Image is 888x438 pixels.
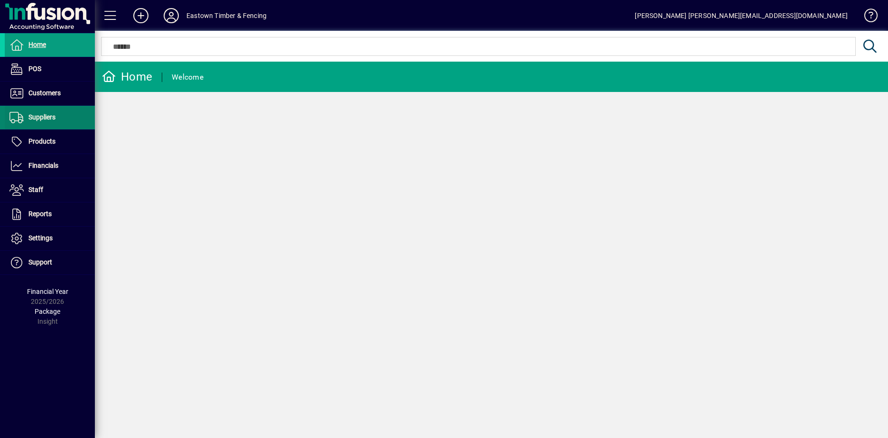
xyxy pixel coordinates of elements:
[5,130,95,154] a: Products
[5,154,95,178] a: Financials
[5,251,95,274] a: Support
[28,258,52,266] span: Support
[126,7,156,24] button: Add
[5,202,95,226] a: Reports
[5,227,95,250] a: Settings
[5,57,95,81] a: POS
[35,308,60,315] span: Package
[857,2,876,33] a: Knowledge Base
[156,7,186,24] button: Profile
[635,8,848,23] div: [PERSON_NAME] [PERSON_NAME][EMAIL_ADDRESS][DOMAIN_NAME]
[172,70,203,85] div: Welcome
[28,113,55,121] span: Suppliers
[5,82,95,105] a: Customers
[28,89,61,97] span: Customers
[28,41,46,48] span: Home
[28,65,41,73] span: POS
[28,234,53,242] span: Settings
[102,69,152,84] div: Home
[28,210,52,218] span: Reports
[5,106,95,129] a: Suppliers
[28,162,58,169] span: Financials
[27,288,68,295] span: Financial Year
[28,186,43,193] span: Staff
[186,8,267,23] div: Eastown Timber & Fencing
[5,178,95,202] a: Staff
[28,137,55,145] span: Products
